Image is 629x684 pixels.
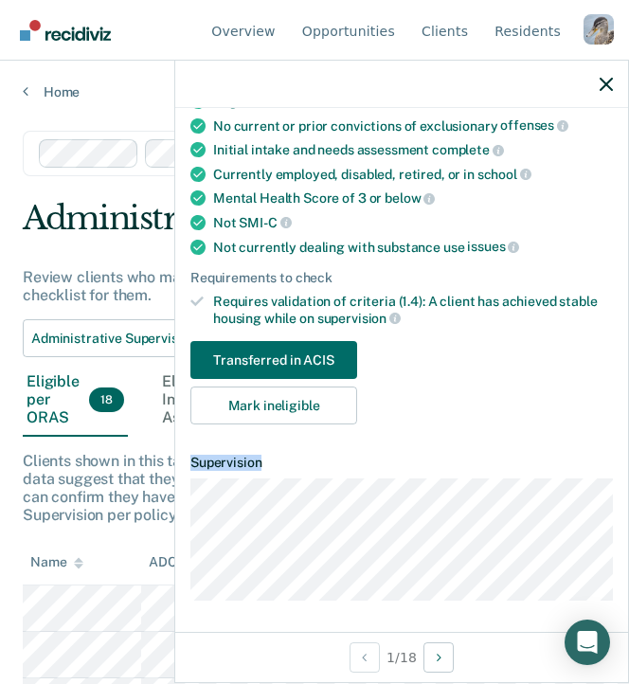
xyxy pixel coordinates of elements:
[317,311,401,326] span: supervision
[500,117,568,133] span: offenses
[23,199,606,253] div: Administrative Supervision
[432,142,504,157] span: complete
[385,190,435,206] span: below
[565,620,610,665] div: Open Intercom Messenger
[213,166,613,183] div: Currently employed, disabled, retired, or in
[350,642,380,673] button: Previous Opportunity
[190,270,613,286] div: Requirements to check
[423,642,454,673] button: Next Opportunity
[213,239,613,256] div: Not currently dealing with substance use
[23,365,128,437] div: Eligible per ORAS
[213,189,613,207] div: Mental Health Score of 3 or
[213,141,613,158] div: Initial intake and needs assessment
[584,14,614,45] button: Profile dropdown button
[190,341,357,379] button: Transferred in ACIS
[190,387,357,424] button: Mark ineligible
[89,387,124,412] span: 18
[23,83,606,100] a: Home
[213,294,613,326] div: Requires validation of criteria (1.4): A client has achieved stable housing while on
[213,214,613,231] div: Not
[31,331,202,347] span: Administrative Supervision
[20,20,111,41] img: Recidiviz
[158,365,298,437] div: Eligible per Initial Assessment
[149,554,243,570] div: ADC number
[477,167,531,182] span: school
[288,94,336,109] span: score
[175,632,628,682] div: 1 / 18
[30,554,83,570] div: Name
[23,268,606,304] div: Review clients who may be eligible for Administrative Supervision and complete the checklist for ...
[239,215,291,230] span: SMI-C
[467,239,519,254] span: issues
[213,117,613,135] div: No current or prior convictions of exclusionary
[23,452,606,525] div: Clients shown in this tab have received an ORAS. Their ORAS results and other ACIS data suggest t...
[190,455,613,471] dt: Supervision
